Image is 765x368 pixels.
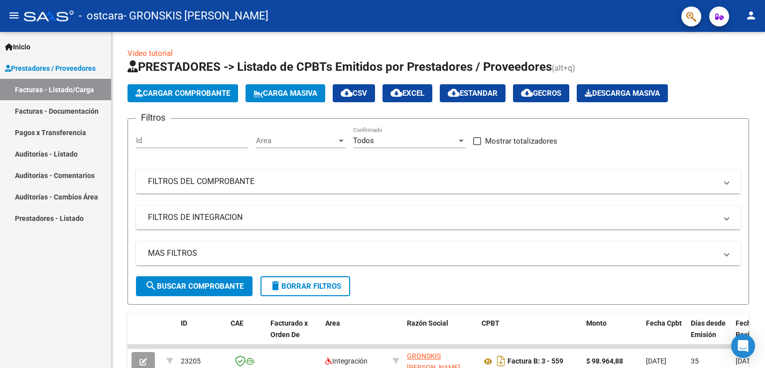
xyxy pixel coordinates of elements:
[341,89,367,98] span: CSV
[353,136,374,145] span: Todos
[390,87,402,99] mat-icon: cloud_download
[745,9,757,21] mat-icon: person
[177,313,227,357] datatable-header-cell: ID
[127,60,552,74] span: PRESTADORES -> Listado de CPBTs Emitidos por Prestadores / Proveedores
[448,87,460,99] mat-icon: cloud_download
[577,84,668,102] button: Descarga Masiva
[508,358,563,366] strong: Factura B: 3 - 559
[254,89,317,98] span: Carga Masiva
[448,89,498,98] span: Estandar
[148,212,717,223] mat-panel-title: FILTROS DE INTEGRACION
[127,49,173,58] a: Video tutorial
[407,319,448,327] span: Razón Social
[482,319,500,327] span: CPBT
[586,357,623,365] strong: $ 98.964,88
[521,87,533,99] mat-icon: cloud_download
[79,5,124,27] span: - ostcara
[521,89,561,98] span: Gecros
[136,205,741,229] mat-expansion-panel-header: FILTROS DE INTEGRACION
[513,84,569,102] button: Gecros
[136,241,741,265] mat-expansion-panel-header: MAS FILTROS
[485,135,557,147] span: Mostrar totalizadores
[181,357,201,365] span: 23205
[270,319,308,339] span: Facturado x Orden De
[5,63,96,74] span: Prestadores / Proveedores
[731,334,755,358] div: Open Intercom Messenger
[586,319,607,327] span: Monto
[736,357,756,365] span: [DATE]
[135,89,230,98] span: Cargar Comprobante
[582,313,642,357] datatable-header-cell: Monto
[5,41,30,52] span: Inicio
[148,176,717,187] mat-panel-title: FILTROS DEL COMPROBANTE
[585,89,660,98] span: Descarga Masiva
[325,319,340,327] span: Area
[227,313,266,357] datatable-header-cell: CAE
[321,313,388,357] datatable-header-cell: Area
[333,84,375,102] button: CSV
[181,319,187,327] span: ID
[325,357,368,365] span: Integración
[269,280,281,292] mat-icon: delete
[231,319,244,327] span: CAE
[136,276,253,296] button: Buscar Comprobante
[691,357,699,365] span: 35
[269,282,341,291] span: Borrar Filtros
[124,5,268,27] span: - GRONSKIS [PERSON_NAME]
[136,111,170,125] h3: Filtros
[266,313,321,357] datatable-header-cell: Facturado x Orden De
[646,319,682,327] span: Fecha Cpbt
[8,9,20,21] mat-icon: menu
[136,170,741,193] mat-expansion-panel-header: FILTROS DEL COMPROBANTE
[577,84,668,102] app-download-masive: Descarga masiva de comprobantes (adjuntos)
[148,248,717,259] mat-panel-title: MAS FILTROS
[687,313,732,357] datatable-header-cell: Días desde Emisión
[478,313,582,357] datatable-header-cell: CPBT
[246,84,325,102] button: Carga Masiva
[390,89,424,98] span: EXCEL
[736,319,764,339] span: Fecha Recibido
[642,313,687,357] datatable-header-cell: Fecha Cpbt
[691,319,726,339] span: Días desde Emisión
[341,87,353,99] mat-icon: cloud_download
[256,136,337,145] span: Area
[440,84,506,102] button: Estandar
[145,280,157,292] mat-icon: search
[260,276,350,296] button: Borrar Filtros
[127,84,238,102] button: Cargar Comprobante
[145,282,244,291] span: Buscar Comprobante
[646,357,666,365] span: [DATE]
[552,63,575,73] span: (alt+q)
[382,84,432,102] button: EXCEL
[403,313,478,357] datatable-header-cell: Razón Social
